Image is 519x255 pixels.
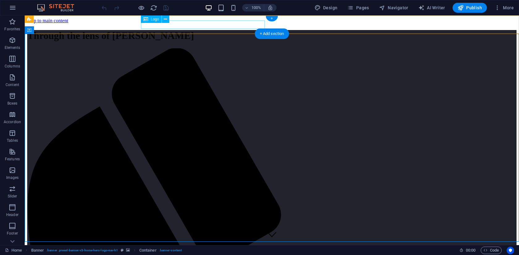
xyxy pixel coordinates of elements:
p: Images [6,175,19,180]
i: This element is a customizable preset [121,249,124,252]
button: reload [150,4,157,11]
p: Favorites [4,27,20,32]
p: Slider [8,194,17,199]
span: Navigator [379,5,408,11]
button: Code [481,247,502,254]
i: Reload page [150,4,157,11]
div: + Add section [255,28,289,39]
button: Pages [345,3,371,13]
span: Publish [458,5,482,11]
button: Navigator [377,3,411,13]
p: Boxes [7,101,18,106]
h6: 100% [251,4,261,11]
div: Design (Ctrl+Alt+Y) [312,3,340,13]
span: More [494,5,514,11]
p: Features [5,157,20,162]
img: Editor Logo [36,4,82,11]
button: AI Writer [416,3,448,13]
h6: Session time [459,247,476,254]
span: 00 00 [466,247,475,254]
p: Footer [7,231,18,236]
p: Tables [7,138,18,143]
div: + [266,16,278,21]
span: Logo [151,17,159,21]
span: . banner-content [159,247,182,254]
span: Code [483,247,499,254]
i: This element contains a background [126,249,130,252]
button: Click here to leave preview mode and continue editing [137,4,145,11]
span: Click to select. Double-click to edit [139,247,157,254]
button: More [492,3,516,13]
span: AI Writer [418,5,445,11]
p: Accordion [4,119,21,124]
i: On resize automatically adjust zoom level to fit chosen device. [268,5,273,11]
button: 100% [242,4,264,11]
p: Header [6,212,19,217]
button: Usercentrics [507,247,514,254]
nav: breadcrumb [31,247,182,254]
button: Design [312,3,340,13]
span: Design [314,5,338,11]
span: Click to select. Double-click to edit [31,247,44,254]
p: Elements [5,45,20,50]
button: Publish [453,3,487,13]
span: . banner .preset-banner-v3-home-hero-logo-nav-h1 [46,247,118,254]
p: Columns [5,64,20,69]
a: Skip to main content [2,2,44,8]
p: Content [6,82,19,87]
span: Pages [347,5,369,11]
a: Click to cancel selection. Double-click to open Pages [5,247,22,254]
